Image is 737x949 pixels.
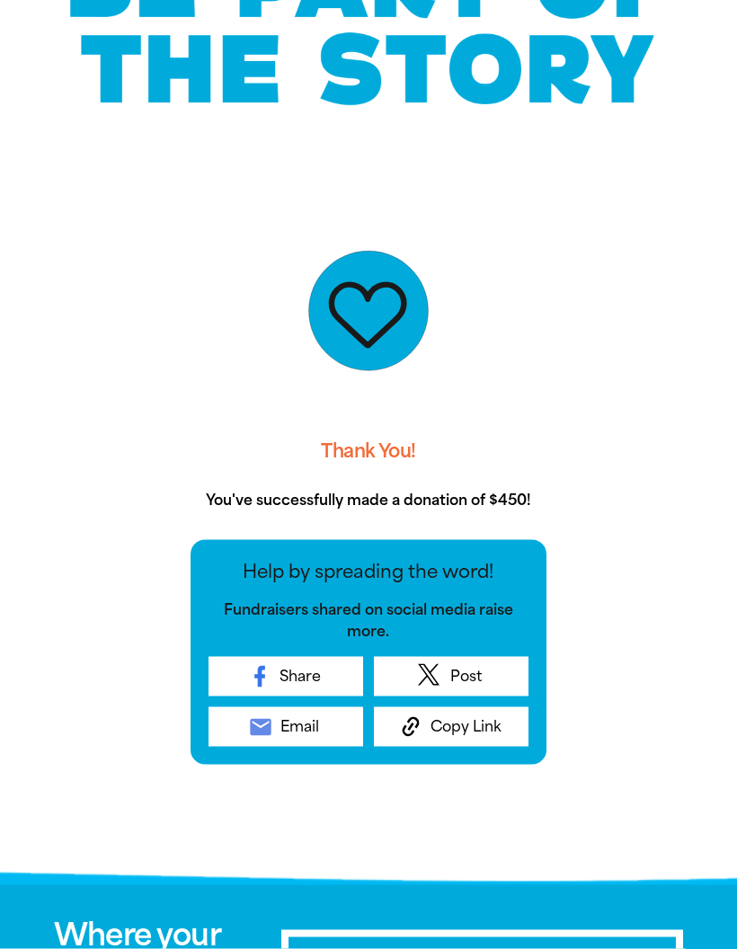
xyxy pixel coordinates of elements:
[248,714,273,740] i: email
[191,490,547,511] p: You've successfully made a donation of $450!
[209,707,363,747] a: emailEmail
[209,599,529,643] p: Fundraisers shared on social media raise more.
[431,716,502,738] span: Copy Link
[209,657,363,696] a: Share
[209,558,529,585] p: Help by spreading the word!
[450,666,482,687] span: Post
[280,716,319,738] span: Email
[280,666,321,687] span: Share
[191,424,547,478] h3: Thank You!
[374,657,528,696] a: Post
[374,707,528,747] button: Copy Link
